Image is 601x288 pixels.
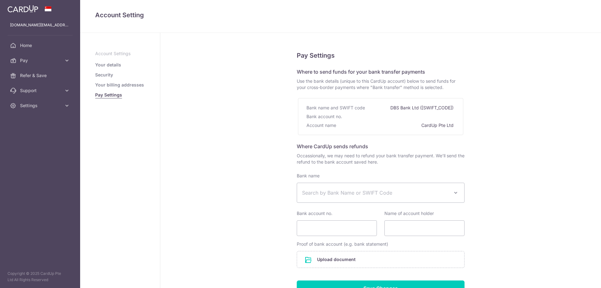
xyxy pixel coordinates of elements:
label: Bank account no. [297,210,332,217]
label: Bank name [297,173,320,179]
a: Your details [95,62,121,68]
img: CardUp [8,5,38,13]
div: Bank name and SWIFT code [306,103,366,112]
span: Occassionally, we may need to refund your bank transfer payment. We’ll send the refund to the ban... [297,153,465,165]
div: Upload document [297,251,465,268]
span: Refer & Save [20,72,61,79]
a: Security [95,72,113,78]
p: [DOMAIN_NAME][EMAIL_ADDRESS][DOMAIN_NAME] [10,22,70,28]
iframe: Opens a widget where you can find more information [561,269,595,285]
span: translation missing: en.refund_bank_accounts.show.title.account_setting [95,11,144,19]
div: CardUp Pte Ltd [421,121,455,130]
label: Proof of bank account (e.g. bank statement) [297,241,388,247]
span: Search by Bank Name or SWIFT Code [302,189,449,196]
div: DBS Bank Ltd ([SWIFT_CODE]) [390,103,455,112]
span: Where CardUp sends refunds [297,143,368,149]
div: Account name [306,121,337,130]
a: Pay Settings [95,92,122,98]
div: Bank account no. [306,112,343,121]
h5: Pay Settings [297,50,465,60]
span: Settings [20,102,61,109]
span: Use the bank details (unique to this CardUp account) below to send funds for your cross-border pa... [297,78,465,91]
p: Account Settings [95,50,145,57]
span: Pay [20,57,61,64]
label: Name of account holder [384,210,434,217]
a: Your billing addresses [95,82,144,88]
span: Where to send funds for your bank transfer payments [297,69,425,75]
span: Home [20,42,61,49]
span: Support [20,87,61,94]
